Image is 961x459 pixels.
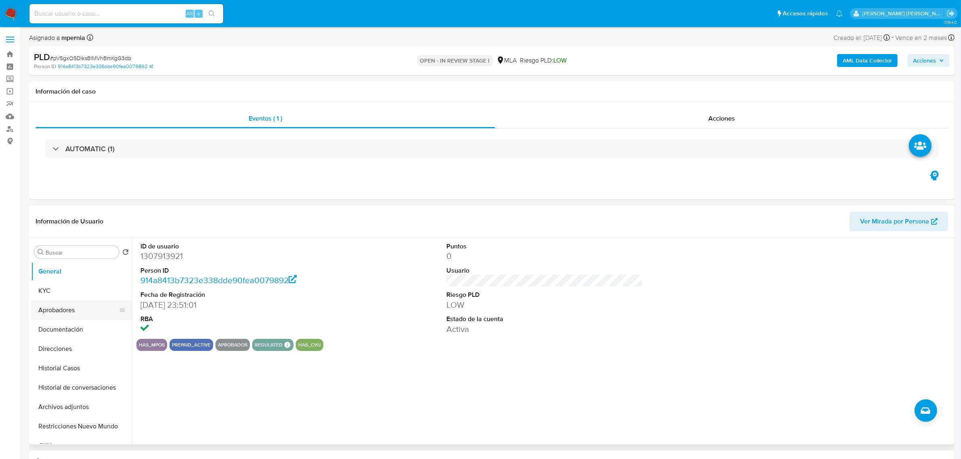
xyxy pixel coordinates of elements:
[708,114,735,123] span: Acciones
[946,9,955,18] a: Salir
[29,8,223,19] input: Buscar usuario o caso...
[892,32,894,43] span: -
[31,281,132,300] button: KYC
[31,397,132,417] button: Archivos adjuntos
[140,274,297,286] a: 914a8413b7323e338dde90fea0079892
[203,8,220,19] button: search-icon
[140,266,337,275] dt: Person ID
[60,33,85,42] b: mpernia
[895,33,947,42] span: Vence en 2 meses
[836,10,843,17] a: Notificaciones
[218,343,247,346] button: Aprobados
[140,315,337,323] dt: RBA
[31,378,132,397] button: Historial de conversaciones
[50,54,131,62] span: # pV5gxO5DiksBlMVhBmKgG3db
[31,359,132,378] button: Historial Casos
[446,250,643,262] dd: 0
[446,315,643,323] dt: Estado de la cuenta
[38,249,44,255] button: Buscar
[837,54,898,67] button: AML Data Collector
[31,339,132,359] button: Direcciones
[29,33,85,42] span: Asignado a
[31,417,132,436] button: Restricciones Nuevo Mundo
[65,144,115,153] h3: AUTOMATIC (1)
[860,212,929,231] span: Ver Mirada por Persona
[496,56,517,65] div: MLA
[298,343,321,346] button: has_cvu
[907,54,950,67] button: Acciones
[140,290,337,299] dt: Fecha de Registración
[140,250,337,262] dd: 1307913921
[58,63,153,70] a: 914a8413b7323e338dde90fea0079892
[34,63,56,70] b: Person ID
[417,55,493,66] p: OPEN - IN REVIEW STAGE I
[186,10,193,17] span: Alt
[249,114,282,123] span: Eventos ( 1 )
[45,140,938,158] div: AUTOMATIC (1)
[520,56,567,65] span: Riesgo PLD:
[446,242,643,251] dt: Puntos
[140,299,337,311] dd: [DATE] 23:51:01
[172,343,211,346] button: prepaid_active
[446,266,643,275] dt: Usuario
[783,9,828,18] span: Accesos rápidos
[36,88,948,96] h1: Información del caso
[913,54,936,67] span: Acciones
[863,10,944,17] p: mayra.pernia@mercadolibre.com
[833,32,890,43] div: Creado el: [DATE]
[446,323,643,335] dd: Activa
[31,300,126,320] button: Aprobadores
[31,436,132,455] button: CVU
[46,249,116,256] input: Buscar
[31,320,132,339] button: Documentación
[446,290,643,299] dt: Riesgo PLD
[197,10,200,17] span: s
[122,249,129,258] button: Volver al orden por defecto
[255,343,283,346] button: regulated
[31,262,132,281] button: General
[850,212,948,231] button: Ver Mirada por Persona
[140,242,337,251] dt: ID de usuario
[554,56,567,65] span: LOW
[446,299,643,311] dd: LOW
[36,217,103,225] h1: Información de Usuario
[34,50,50,63] b: PLD
[139,343,165,346] button: has_mpos
[843,54,892,67] b: AML Data Collector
